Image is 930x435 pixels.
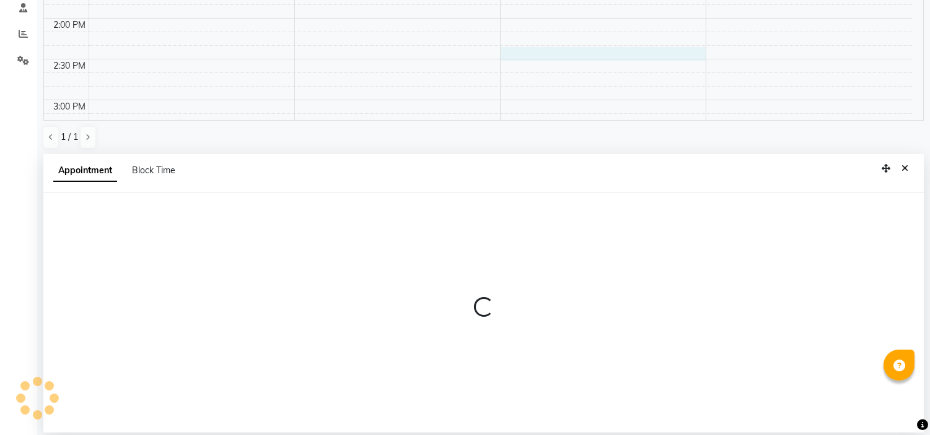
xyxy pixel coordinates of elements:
div: 2:30 PM [51,59,89,72]
span: 1 / 1 [61,131,78,144]
span: Appointment [53,160,117,182]
div: 2:00 PM [51,19,89,32]
div: 3:00 PM [51,100,89,113]
span: Block Time [132,165,175,176]
button: Close [896,159,914,178]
